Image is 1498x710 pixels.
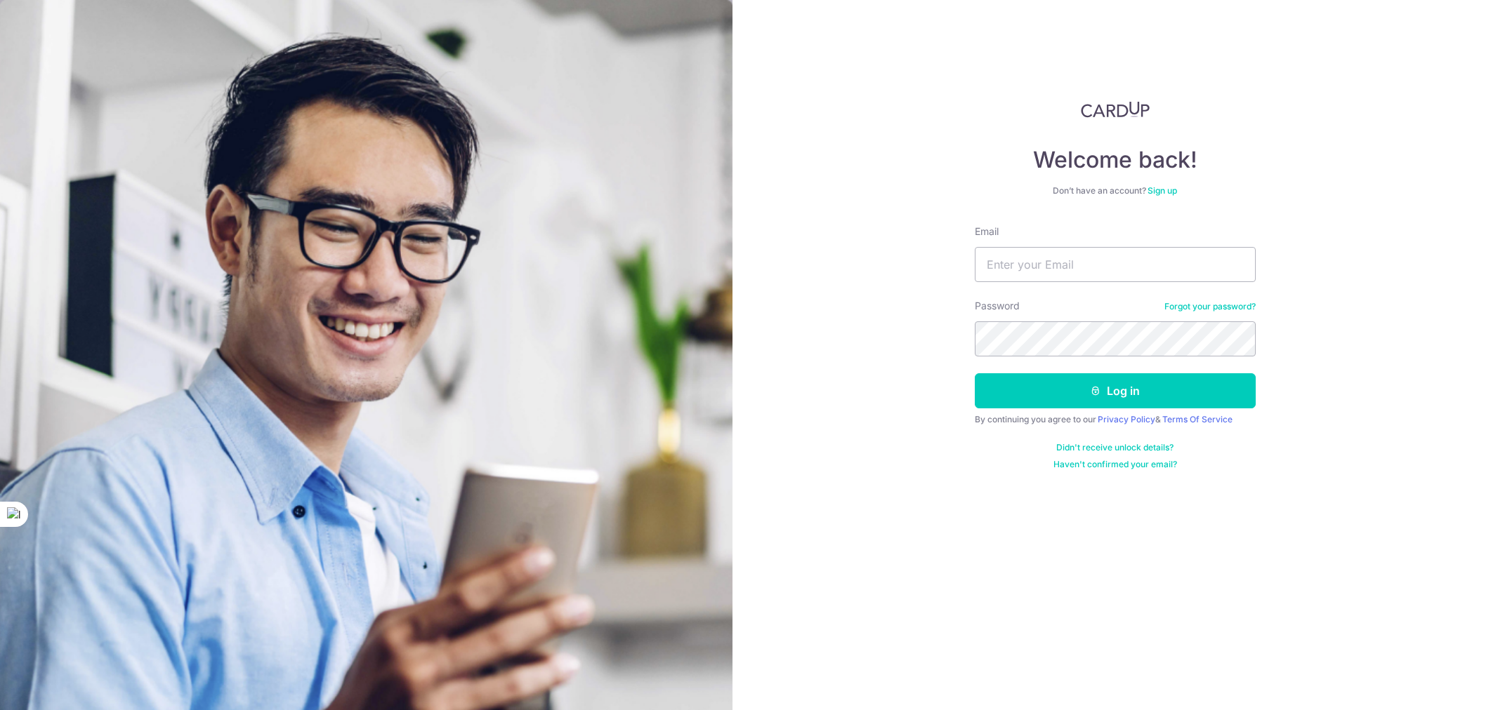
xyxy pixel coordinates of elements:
[1164,301,1256,312] a: Forgot your password?
[975,299,1020,313] label: Password
[1148,185,1177,196] a: Sign up
[975,414,1256,425] div: By continuing you agree to our &
[1053,459,1177,470] a: Haven't confirmed your email?
[975,373,1256,408] button: Log in
[1056,442,1174,453] a: Didn't receive unlock details?
[1081,101,1150,118] img: CardUp Logo
[1162,414,1233,424] a: Terms Of Service
[975,247,1256,282] input: Enter your Email
[975,146,1256,174] h4: Welcome back!
[975,185,1256,196] div: Don’t have an account?
[1098,414,1155,424] a: Privacy Policy
[975,225,999,239] label: Email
